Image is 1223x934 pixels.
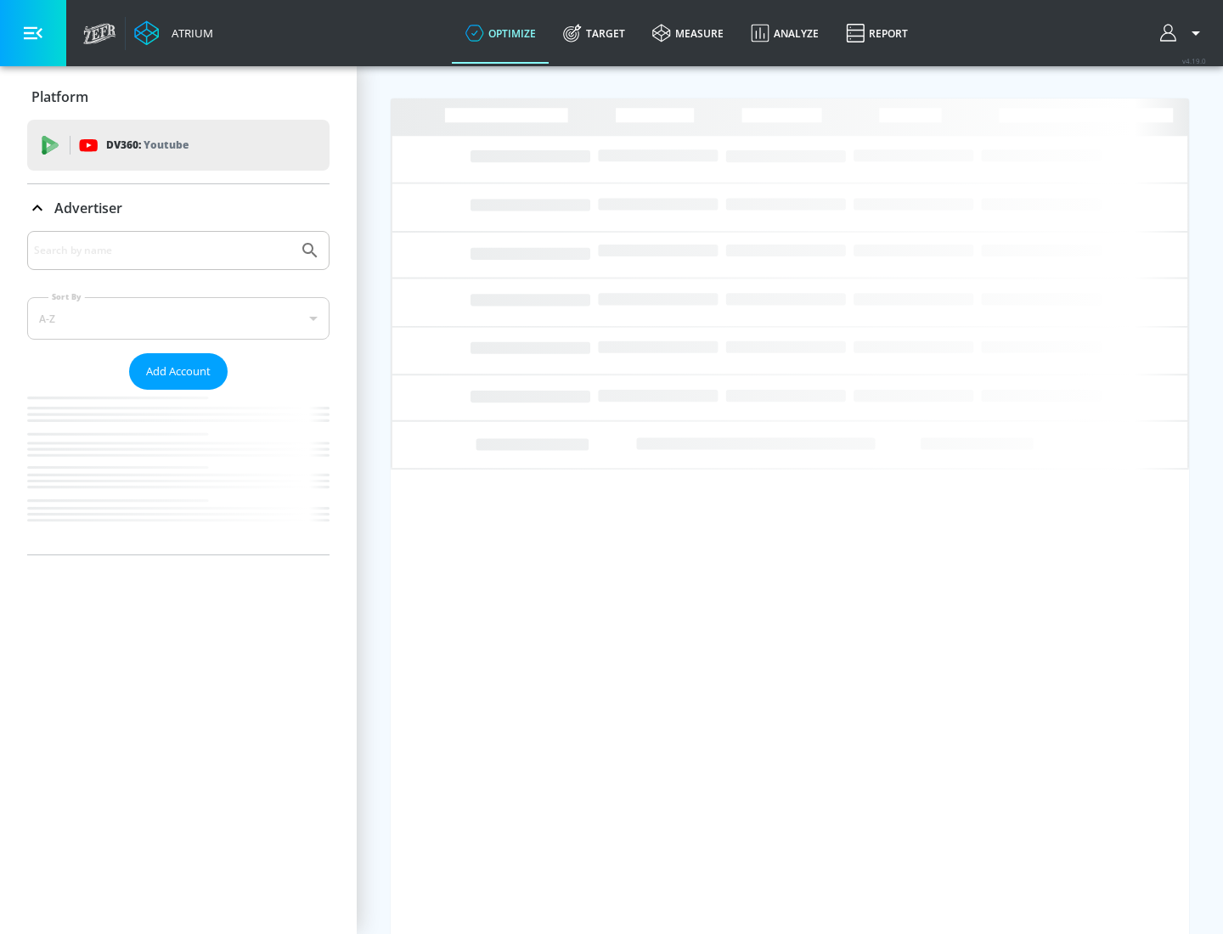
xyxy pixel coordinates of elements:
a: Atrium [134,20,213,46]
a: optimize [452,3,550,64]
a: measure [639,3,737,64]
div: Platform [27,73,330,121]
button: Add Account [129,353,228,390]
span: Add Account [146,362,211,381]
div: Advertiser [27,231,330,554]
div: DV360: Youtube [27,120,330,171]
div: Advertiser [27,184,330,232]
nav: list of Advertiser [27,390,330,554]
p: Youtube [144,136,189,154]
p: DV360: [106,136,189,155]
div: Atrium [165,25,213,41]
span: v 4.19.0 [1182,56,1206,65]
a: Target [550,3,639,64]
a: Report [832,3,921,64]
label: Sort By [48,291,85,302]
input: Search by name [34,239,291,262]
p: Advertiser [54,199,122,217]
div: A-Z [27,297,330,340]
a: Analyze [737,3,832,64]
p: Platform [31,87,88,106]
